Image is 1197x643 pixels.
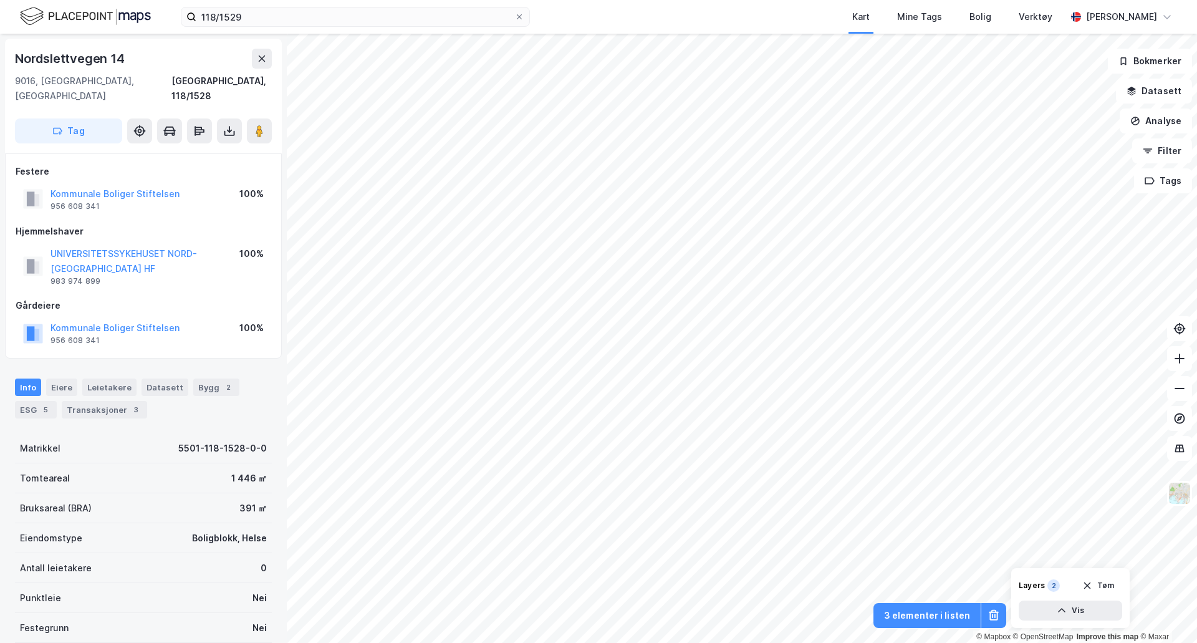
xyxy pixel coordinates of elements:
[171,74,272,104] div: [GEOGRAPHIC_DATA], 118/1528
[1086,9,1157,24] div: [PERSON_NAME]
[261,561,267,576] div: 0
[976,632,1011,641] a: Mapbox
[1120,109,1192,133] button: Analyse
[15,118,122,143] button: Tag
[50,201,100,211] div: 956 608 341
[20,531,82,546] div: Eiendomstype
[239,501,267,516] div: 391 ㎡
[16,298,271,313] div: Gårdeiere
[231,471,267,486] div: 1 446 ㎡
[1168,481,1191,505] img: Z
[16,224,271,239] div: Hjemmelshaver
[15,74,171,104] div: 9016, [GEOGRAPHIC_DATA], [GEOGRAPHIC_DATA]
[1077,632,1138,641] a: Improve this map
[222,381,234,394] div: 2
[239,186,264,201] div: 100%
[1019,581,1045,591] div: Layers
[239,246,264,261] div: 100%
[897,9,942,24] div: Mine Tags
[20,591,61,606] div: Punktleie
[62,401,147,418] div: Transaksjoner
[196,7,514,26] input: Søk på adresse, matrikkel, gårdeiere, leietakere eller personer
[1074,576,1122,596] button: Tøm
[39,404,52,416] div: 5
[1019,9,1052,24] div: Verktøy
[15,401,57,418] div: ESG
[192,531,267,546] div: Boligblokk, Helse
[969,9,991,24] div: Bolig
[15,379,41,396] div: Info
[1108,49,1192,74] button: Bokmerker
[1132,138,1192,163] button: Filter
[142,379,188,396] div: Datasett
[20,471,70,486] div: Tomteareal
[1013,632,1074,641] a: OpenStreetMap
[1116,79,1192,104] button: Datasett
[20,501,92,516] div: Bruksareal (BRA)
[16,164,271,179] div: Festere
[130,404,142,416] div: 3
[20,561,92,576] div: Antall leietakere
[239,321,264,336] div: 100%
[15,49,127,69] div: Nordslettvegen 14
[1135,583,1197,643] div: Kontrollprogram for chat
[46,379,77,396] div: Eiere
[252,591,267,606] div: Nei
[1019,601,1122,621] button: Vis
[1135,583,1197,643] iframe: Chat Widget
[50,336,100,346] div: 956 608 341
[82,379,137,396] div: Leietakere
[852,9,870,24] div: Kart
[20,621,69,636] div: Festegrunn
[873,603,981,628] button: 3 elementer i listen
[1134,168,1192,193] button: Tags
[252,621,267,636] div: Nei
[178,441,267,456] div: 5501-118-1528-0-0
[1047,579,1060,592] div: 2
[193,379,239,396] div: Bygg
[50,276,100,286] div: 983 974 899
[20,6,151,27] img: logo.f888ab2527a4732fd821a326f86c7f29.svg
[20,441,60,456] div: Matrikkel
